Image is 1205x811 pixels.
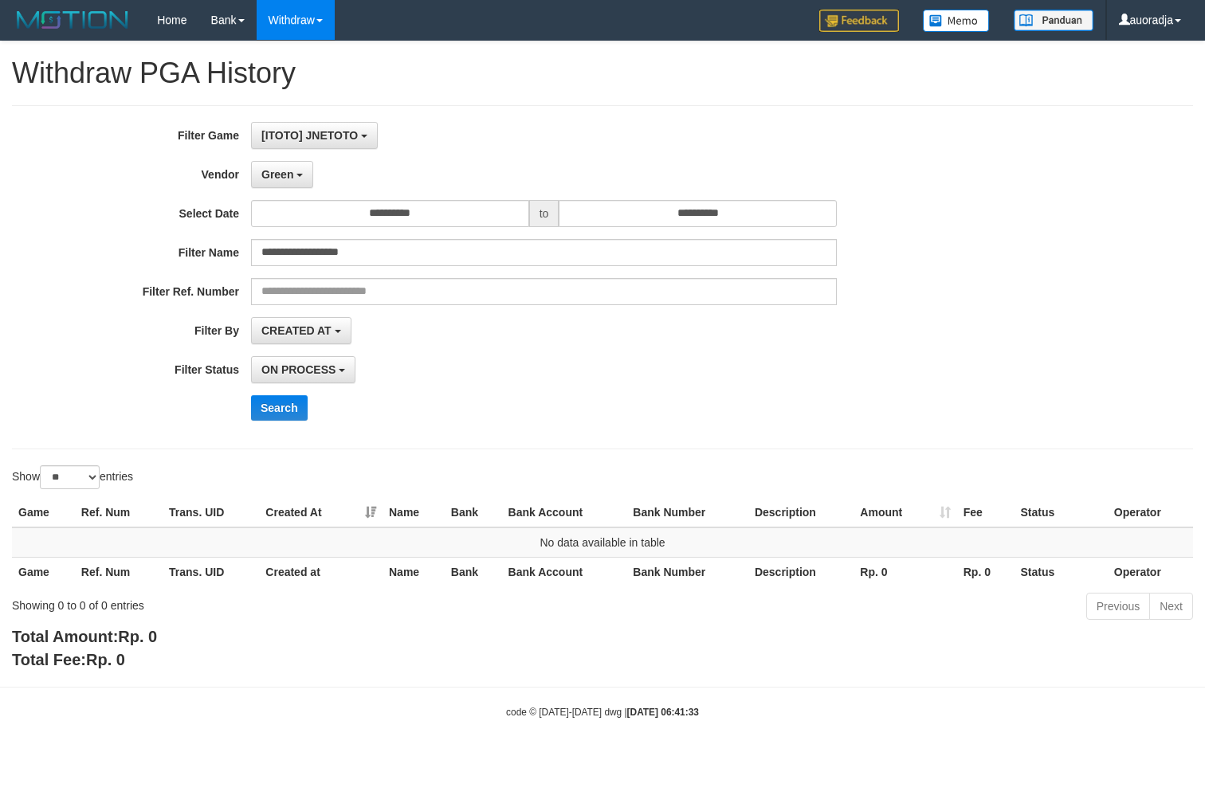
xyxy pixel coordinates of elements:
th: Created At: activate to sort column ascending [259,498,383,527]
th: Ref. Num [75,557,163,586]
th: Rp. 0 [957,557,1015,586]
th: Bank [445,557,502,586]
th: Fee [957,498,1015,527]
img: panduan.png [1014,10,1093,31]
strong: [DATE] 06:41:33 [627,707,699,718]
th: Name [383,557,445,586]
th: Description [748,498,854,527]
span: ON PROCESS [261,363,336,376]
button: ON PROCESS [251,356,355,383]
th: Bank Account [502,498,627,527]
img: Button%20Memo.svg [923,10,990,32]
a: Previous [1086,593,1150,620]
th: Status [1014,498,1107,527]
span: Rp. 0 [118,628,157,645]
th: Description [748,557,854,586]
span: Rp. 0 [86,651,125,668]
th: Bank Number [626,557,748,586]
th: Amount: activate to sort column ascending [854,498,956,527]
th: Game [12,498,75,527]
button: Green [251,161,313,188]
th: Game [12,557,75,586]
button: [ITOTO] JNETOTO [251,122,378,149]
select: Showentries [40,465,100,489]
small: code © [DATE]-[DATE] dwg | [506,707,699,718]
th: Rp. 0 [854,557,956,586]
span: [ITOTO] JNETOTO [261,129,358,142]
b: Total Fee: [12,651,125,668]
td: No data available in table [12,527,1193,558]
th: Bank [445,498,502,527]
img: Feedback.jpg [819,10,899,32]
th: Name [383,498,445,527]
div: Showing 0 to 0 of 0 entries [12,591,490,613]
th: Operator [1108,498,1193,527]
th: Bank Number [626,498,748,527]
button: Search [251,395,308,421]
th: Status [1014,557,1107,586]
th: Trans. UID [163,498,259,527]
th: Created at [259,557,383,586]
th: Ref. Num [75,498,163,527]
b: Total Amount: [12,628,157,645]
img: MOTION_logo.png [12,8,133,32]
button: CREATED AT [251,317,351,344]
h1: Withdraw PGA History [12,57,1193,89]
a: Next [1149,593,1193,620]
label: Show entries [12,465,133,489]
span: Green [261,168,293,181]
span: to [529,200,559,227]
th: Operator [1108,557,1193,586]
th: Bank Account [502,557,627,586]
span: CREATED AT [261,324,332,337]
th: Trans. UID [163,557,259,586]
